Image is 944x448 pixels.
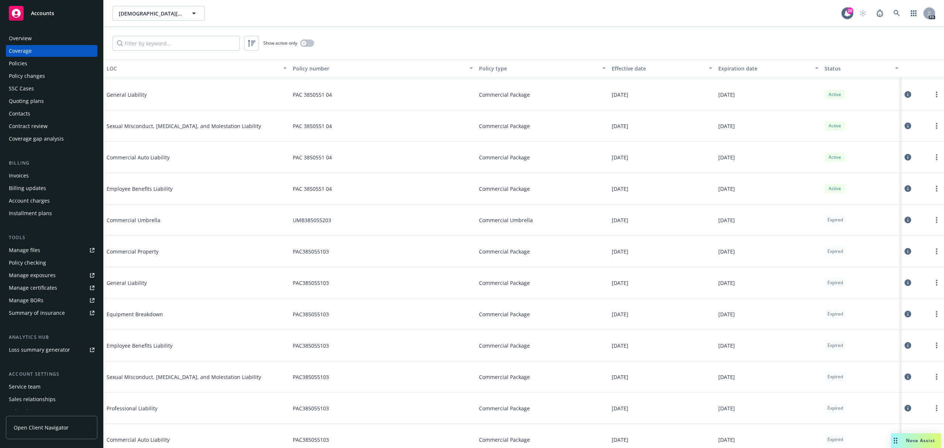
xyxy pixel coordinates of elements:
[293,436,329,444] span: PAC385055103
[293,122,332,130] span: PAC 3850551 04
[891,433,941,448] button: Nova Assist
[718,279,735,287] span: [DATE]
[718,154,735,161] span: [DATE]
[822,59,901,77] button: Status
[6,406,97,418] a: Related accounts
[855,6,870,21] a: Start snowing
[932,121,941,130] a: more
[9,45,32,57] div: Coverage
[827,123,842,129] span: Active
[290,59,476,77] button: Policy number
[479,154,530,161] span: Commercial Package
[479,279,530,287] span: Commercial Package
[9,257,46,269] div: Policy checking
[9,95,44,107] div: Quoting plans
[9,307,65,319] div: Summary of insurance
[718,216,735,224] span: [DATE]
[6,95,97,107] a: Quoting plans
[906,437,935,444] span: Nova Assist
[9,170,29,182] div: Invoices
[906,6,921,21] a: Switch app
[293,404,329,412] span: PAC385055103
[293,373,329,381] span: PAC385055103
[718,65,811,72] div: Expiration date
[932,90,941,99] a: more
[6,207,97,219] a: Installment plans
[932,341,941,350] a: more
[104,59,290,77] button: LOC
[9,393,56,405] div: Sales relationships
[9,58,27,69] div: Policies
[107,248,217,255] span: Commercial Property
[107,342,217,349] span: Employee Benefits Liability
[6,159,97,167] div: Billing
[293,65,465,72] div: Policy number
[31,10,54,16] span: Accounts
[479,310,530,318] span: Commercial Package
[107,373,261,381] span: Sexual Misconduct, [MEDICAL_DATA], and Molestation Liability
[9,269,56,281] div: Manage exposures
[889,6,904,21] a: Search
[612,373,628,381] span: [DATE]
[9,70,45,82] div: Policy changes
[612,310,628,318] span: [DATE]
[612,248,628,255] span: [DATE]
[6,234,97,241] div: Tools
[718,310,735,318] span: [DATE]
[6,257,97,269] a: Policy checking
[293,154,332,161] span: PAC 3850551 04
[6,120,97,132] a: Contract review
[9,344,70,356] div: Loss summary generator
[107,122,261,130] span: Sexual Misconduct, [MEDICAL_DATA], and Molestation Liability
[827,373,843,380] span: Expired
[107,185,217,193] span: Employee Benefits Liability
[932,184,941,193] a: more
[872,6,887,21] a: Report a Bug
[9,83,34,94] div: SSC Cases
[6,307,97,319] a: Summary of insurance
[6,393,97,405] a: Sales relationships
[14,424,69,431] span: Open Client Navigator
[718,373,735,381] span: [DATE]
[293,216,331,224] span: UMB385055203
[612,154,628,161] span: [DATE]
[107,310,217,318] span: Equipment Breakdown
[718,404,735,412] span: [DATE]
[6,381,97,393] a: Service team
[476,59,609,77] button: Policy type
[9,108,30,120] div: Contacts
[119,10,183,17] span: [DEMOGRAPHIC_DATA][GEOGRAPHIC_DATA]
[107,279,217,287] span: General Liability
[263,40,297,46] span: Show active only
[612,279,628,287] span: [DATE]
[9,133,64,145] div: Coverage gap analysis
[612,404,628,412] span: [DATE]
[932,278,941,287] a: more
[932,310,941,318] a: more
[479,436,530,444] span: Commercial Package
[6,344,97,356] a: Loss summary generator
[9,207,52,219] div: Installment plans
[612,91,628,99] span: [DATE]
[479,248,530,255] span: Commercial Package
[107,65,279,72] div: LOC
[6,371,97,378] div: Account settings
[827,185,842,192] span: Active
[827,342,843,349] span: Expired
[612,122,628,130] span: [DATE]
[479,185,530,193] span: Commercial Package
[479,373,530,381] span: Commercial Package
[6,3,97,24] a: Accounts
[9,32,32,44] div: Overview
[6,58,97,69] a: Policies
[718,91,735,99] span: [DATE]
[293,279,329,287] span: PAC385055103
[107,404,217,412] span: Professional Liability
[112,36,240,51] input: Filter by keyword...
[6,269,97,281] a: Manage exposures
[9,120,48,132] div: Contract review
[891,433,900,448] div: Drag to move
[827,279,843,286] span: Expired
[112,6,205,21] button: [DEMOGRAPHIC_DATA][GEOGRAPHIC_DATA]
[827,91,842,98] span: Active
